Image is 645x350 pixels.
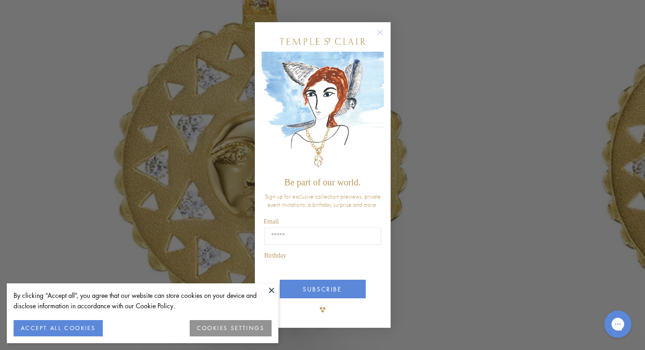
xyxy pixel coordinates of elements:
[314,301,332,319] img: TSC
[14,320,103,336] button: ACCEPT ALL COOKIES
[600,307,636,341] iframe: Gorgias live chat messenger
[262,52,384,173] img: c4a9eb12-d91a-4d4a-8ee0-386386f4f338.jpeg
[14,290,272,311] div: By clicking “Accept all”, you agree that our website can store cookies on your device and disclos...
[190,320,272,336] button: COOKIES SETTINGS
[280,38,366,45] img: Temple St. Clair
[264,218,279,225] span: Email
[264,228,381,245] input: Email
[264,252,287,259] span: Birthday
[379,31,390,43] button: Close dialog
[284,177,360,187] span: Be part of our world.
[280,280,366,298] button: SUBSCRIBE
[265,192,381,209] span: Sign up for exclusive collection previews, private event invitations, a birthday surprise and more.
